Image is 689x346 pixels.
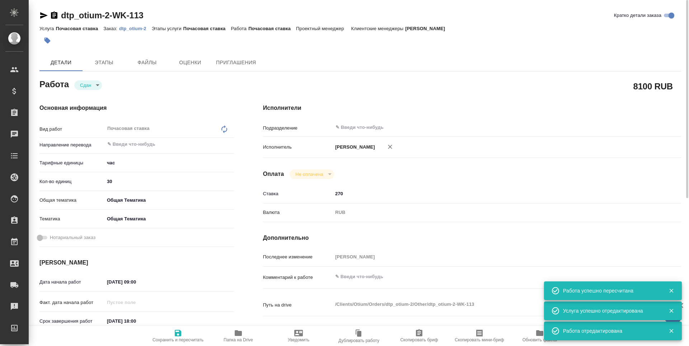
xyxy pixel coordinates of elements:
button: Сохранить и пересчитать [148,326,208,346]
div: Работа отредактирована [563,327,658,335]
div: Услуга успешно отредактирована [563,307,658,314]
button: Добавить тэг [39,33,55,48]
span: Приглашения [216,58,256,67]
div: RUB [333,206,646,219]
p: Вид работ [39,126,104,133]
button: Скопировать мини-бриф [449,326,510,346]
p: Работа [231,26,248,31]
a: dtp_otium-2 [119,25,152,31]
span: Папка на Drive [224,337,253,342]
span: Сохранить и пересчитать [153,337,203,342]
span: Обновить файлы [522,337,557,342]
p: Этапы услуги [152,26,183,31]
h4: [PERSON_NAME] [39,258,234,267]
input: ✎ Введи что-нибудь [333,188,646,199]
button: Удалить исполнителя [382,139,398,155]
h4: Оплата [263,170,284,178]
p: Почасовая ставка [56,26,103,31]
h2: 8100 RUB [633,80,673,92]
p: Ставка [263,190,333,197]
textarea: /Clients/Оtium/Orders/dtp_otium-2/Other/dtp_otium-2-WK-113 [333,298,646,310]
button: Обновить файлы [510,326,570,346]
div: Сдан [290,169,334,179]
p: Тематика [39,215,104,223]
p: Путь на drive [263,301,333,309]
p: Заказ: [103,26,119,31]
button: Закрыть [664,308,679,314]
input: Пустое поле [333,252,646,262]
p: Клиентские менеджеры [351,26,406,31]
button: Не оплачена [293,171,325,177]
h4: Дополнительно [263,234,681,242]
input: Пустое поле [104,297,167,308]
p: Дата начала работ [39,279,104,286]
p: Валюта [263,209,333,216]
div: Общая Тематика [104,213,234,225]
span: Детали [44,58,78,67]
span: Скопировать мини-бриф [455,337,504,342]
input: ✎ Введи что-нибудь [104,316,167,326]
p: dtp_otium-2 [119,26,152,31]
input: ✎ Введи что-нибудь [104,277,167,287]
button: Open [230,144,232,145]
button: Open [642,127,644,128]
p: Услуга [39,26,56,31]
div: Работа успешно пересчитана [563,287,658,294]
button: Скопировать ссылку для ЯМессенджера [39,11,48,20]
input: ✎ Введи что-нибудь [104,176,234,187]
span: Скопировать бриф [400,337,438,342]
p: Исполнитель [263,144,333,151]
div: Сдан [74,80,102,90]
button: Закрыть [664,287,679,294]
button: Скопировать бриф [389,326,449,346]
button: Дублировать работу [329,326,389,346]
button: Закрыть [664,328,679,334]
p: Кол-во единиц [39,178,104,185]
p: Проектный менеджер [296,26,346,31]
p: Комментарий к работе [263,274,333,281]
h4: Исполнители [263,104,681,112]
input: ✎ Введи что-нибудь [107,140,208,149]
a: dtp_otium-2-WK-113 [61,10,144,20]
span: Дублировать работу [338,338,379,343]
span: Кратко детали заказа [614,12,661,19]
span: Оценки [173,58,207,67]
h4: Основная информация [39,104,234,112]
button: Скопировать ссылку [50,11,58,20]
p: Почасовая ставка [248,26,296,31]
span: Файлы [130,58,164,67]
button: Сдан [78,82,93,88]
button: Уведомить [268,326,329,346]
h2: Работа [39,77,69,90]
span: Уведомить [288,337,309,342]
p: Факт. дата начала работ [39,299,104,306]
p: Общая тематика [39,197,104,204]
div: Общая Тематика [104,194,234,206]
div: час [104,157,234,169]
span: Нотариальный заказ [50,234,95,241]
button: Папка на Drive [208,326,268,346]
input: ✎ Введи что-нибудь [335,123,620,132]
p: [PERSON_NAME] [405,26,450,31]
p: Почасовая ставка [183,26,231,31]
p: [PERSON_NAME] [333,144,375,151]
p: Направление перевода [39,141,104,149]
p: Подразделение [263,125,333,132]
p: Тарифные единицы [39,159,104,167]
span: Этапы [87,58,121,67]
p: Последнее изменение [263,253,333,261]
p: Срок завершения работ [39,318,104,325]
